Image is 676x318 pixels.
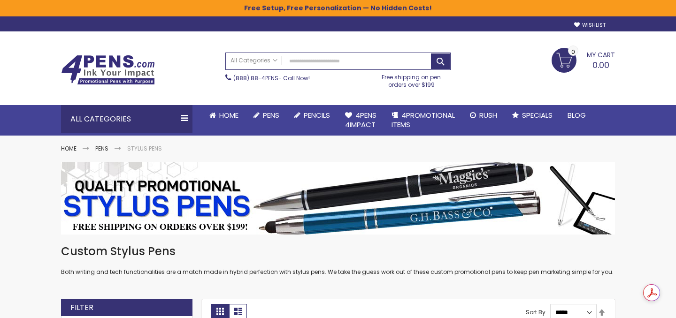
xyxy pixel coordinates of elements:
[304,110,330,120] span: Pencils
[479,110,497,120] span: Rush
[372,70,451,89] div: Free shipping on pen orders over $199
[568,110,586,120] span: Blog
[233,74,278,82] a: (888) 88-4PENS
[522,110,553,120] span: Specials
[70,303,93,313] strong: Filter
[392,110,455,129] span: 4PROMOTIONAL ITEMS
[61,244,615,276] div: Both writing and tech functionalities are a match made in hybrid perfection with stylus pens. We ...
[219,110,238,120] span: Home
[574,22,606,29] a: Wishlist
[202,105,246,126] a: Home
[246,105,287,126] a: Pens
[287,105,338,126] a: Pencils
[230,57,277,64] span: All Categories
[263,110,279,120] span: Pens
[61,55,155,85] img: 4Pens Custom Pens and Promotional Products
[552,48,615,71] a: 0.00 0
[338,105,384,136] a: 4Pens4impact
[462,105,505,126] a: Rush
[61,105,192,133] div: All Categories
[127,144,162,152] strong: Stylus Pens
[384,105,462,136] a: 4PROMOTIONALITEMS
[233,74,310,82] span: - Call Now!
[61,244,615,259] h1: Custom Stylus Pens
[505,105,560,126] a: Specials
[560,105,593,126] a: Blog
[592,59,609,71] span: 0.00
[526,308,545,316] label: Sort By
[226,53,282,68] a: All Categories
[61,162,615,235] img: Stylus Pens
[61,144,77,152] a: Home
[345,110,376,129] span: 4Pens 4impact
[95,144,108,152] a: Pens
[571,47,575,56] span: 0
